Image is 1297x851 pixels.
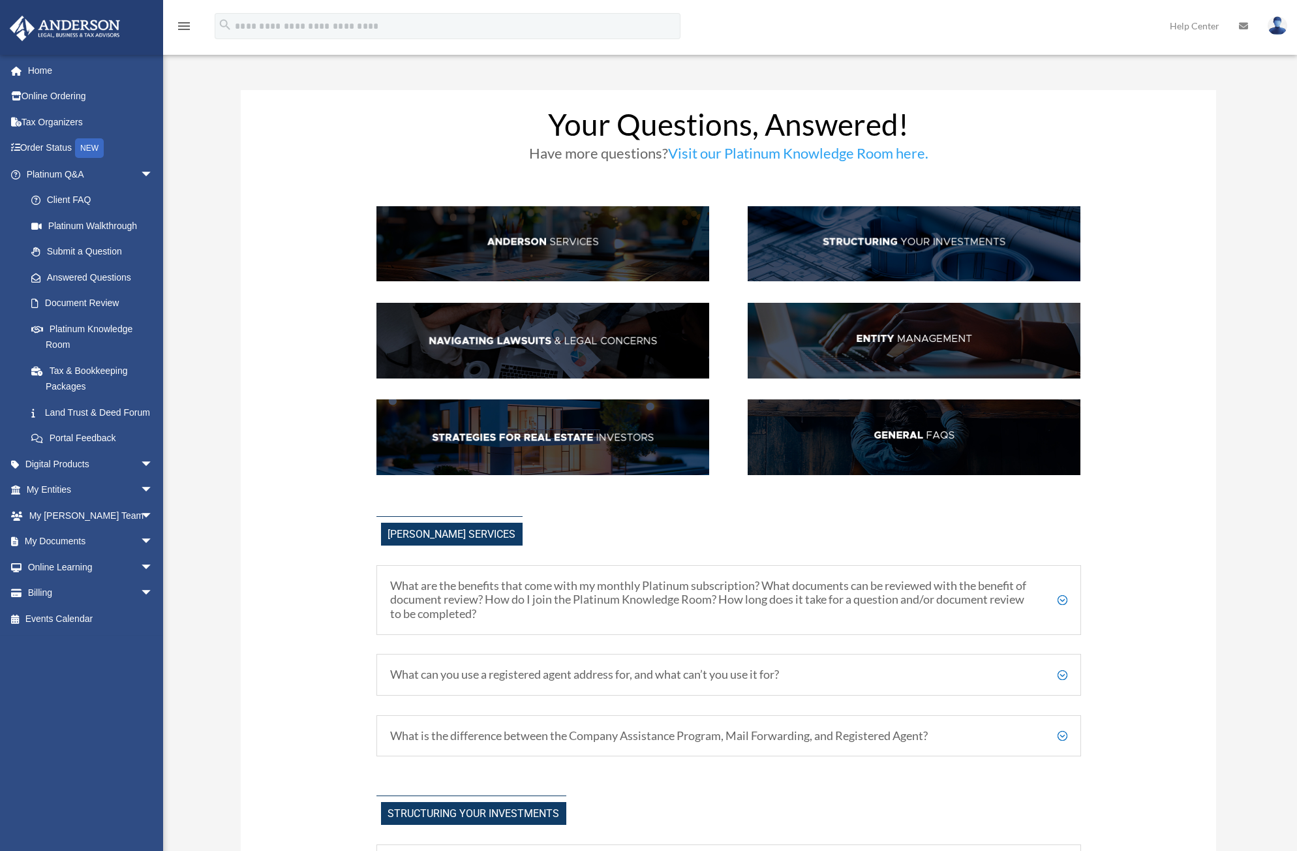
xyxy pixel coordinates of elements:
a: menu [176,23,192,34]
span: arrow_drop_down [140,580,166,607]
a: Tax Organizers [9,109,173,135]
span: Structuring Your investments [381,802,566,825]
a: Client FAQ [18,187,166,213]
a: Platinum Knowledge Room [18,316,173,358]
a: Land Trust & Deed Forum [18,399,173,425]
a: Billingarrow_drop_down [9,580,173,606]
span: arrow_drop_down [140,161,166,188]
a: My [PERSON_NAME] Teamarrow_drop_down [9,503,173,529]
h5: What is the difference between the Company Assistance Program, Mail Forwarding, and Registered Ag... [390,729,1067,743]
h1: Your Questions, Answered! [376,110,1081,146]
span: arrow_drop_down [140,529,166,555]
a: Portal Feedback [18,425,173,452]
h5: What can you use a registered agent address for, and what can’t you use it for? [390,668,1067,682]
a: Digital Productsarrow_drop_down [9,451,173,477]
a: My Entitiesarrow_drop_down [9,477,173,503]
img: AndServ_hdr [376,206,709,282]
a: Home [9,57,173,84]
a: Online Learningarrow_drop_down [9,554,173,580]
i: search [218,18,232,32]
h3: Have more questions? [376,146,1081,167]
a: Visit our Platinum Knowledge Room here. [668,144,928,168]
a: Submit a Question [18,239,173,265]
img: NavLaw_hdr [376,303,709,379]
img: StratsRE_hdr [376,399,709,475]
a: Online Ordering [9,84,173,110]
span: arrow_drop_down [140,451,166,478]
img: User Pic [1268,16,1287,35]
a: My Documentsarrow_drop_down [9,529,173,555]
a: Tax & Bookkeeping Packages [18,358,173,399]
img: StructInv_hdr [748,206,1080,282]
a: Platinum Walkthrough [18,213,173,239]
a: Answered Questions [18,264,173,290]
div: NEW [75,138,104,158]
img: GenFAQ_hdr [748,399,1080,475]
a: Events Calendar [9,606,173,632]
a: Platinum Q&Aarrow_drop_down [9,161,173,187]
a: Order StatusNEW [9,135,173,162]
i: menu [176,18,192,34]
span: arrow_drop_down [140,554,166,581]
img: Anderson Advisors Platinum Portal [6,16,124,41]
a: Document Review [18,290,173,317]
span: arrow_drop_down [140,503,166,529]
span: [PERSON_NAME] Services [381,523,523,546]
span: arrow_drop_down [140,477,166,504]
h5: What are the benefits that come with my monthly Platinum subscription? What documents can be revi... [390,579,1067,621]
img: EntManag_hdr [748,303,1080,379]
